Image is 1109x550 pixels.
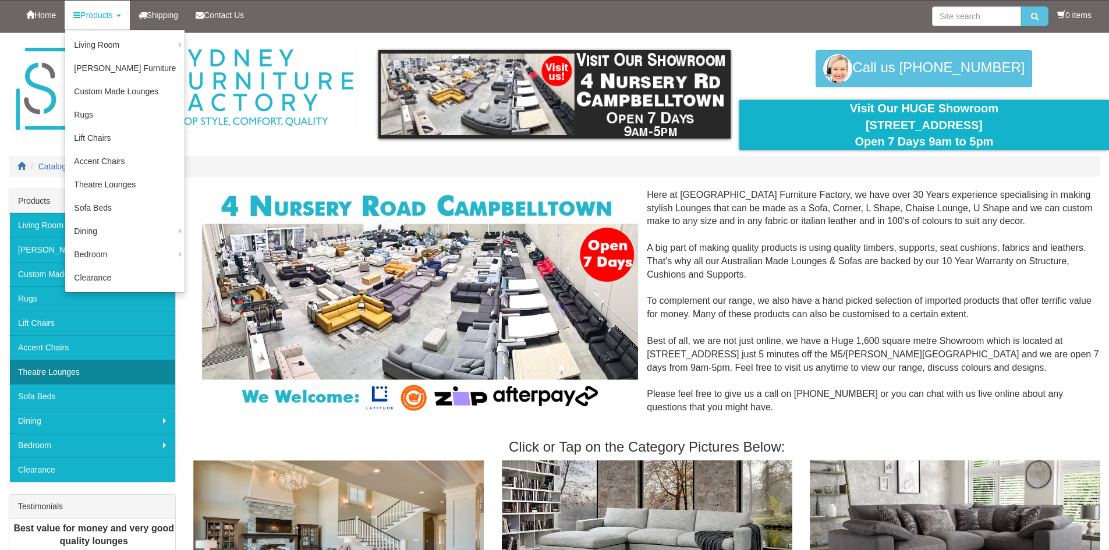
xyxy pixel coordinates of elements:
a: Sofa Beds [65,196,185,219]
a: Contact Us [187,1,253,30]
a: Custom Made Lounges [65,80,185,103]
a: Rugs [9,286,175,311]
a: Accent Chairs [9,335,175,360]
a: Bedroom [9,433,175,457]
a: Home [17,1,65,30]
a: Clearance [65,266,185,289]
a: Clearance [9,457,175,482]
a: Lift Chairs [9,311,175,335]
img: Corner Modular Lounges [202,189,638,415]
span: Home [34,10,56,20]
img: Sydney Furniture Factory [10,44,359,134]
img: showroom.gif [378,50,731,139]
a: Dining [65,219,185,243]
input: Site search [932,6,1021,26]
a: Catalog [38,162,66,171]
a: Lift Chairs [65,126,185,150]
span: Products [80,10,112,20]
div: Here at [GEOGRAPHIC_DATA] Furniture Factory, we have over 30 Years experience specialising in mak... [193,189,1100,428]
a: [PERSON_NAME] Furniture [9,237,175,262]
a: Custom Made Lounges [9,262,175,286]
span: Shipping [147,10,179,20]
div: Products [9,189,175,213]
a: Accent Chairs [65,150,185,173]
a: Sofa Beds [9,384,175,409]
span: Contact Us [204,10,244,20]
a: Living Room [65,33,185,56]
a: Living Room [9,213,175,237]
h3: Click or Tap on the Category Pictures Below: [193,439,1100,455]
div: Testimonials [9,495,175,519]
a: Bedroom [65,243,185,266]
a: Theatre Lounges [65,173,185,196]
li: 0 items [1057,9,1092,21]
a: [PERSON_NAME] Furniture [65,56,185,80]
a: Shipping [130,1,187,30]
a: Dining [9,409,175,433]
a: Rugs [65,103,185,126]
div: Visit Our HUGE Showroom [STREET_ADDRESS] Open 7 Days 9am to 5pm [748,100,1100,150]
a: Products [65,1,129,30]
a: Theatre Lounges [9,360,175,384]
b: Best value for money and very good quality lounges [13,523,174,547]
